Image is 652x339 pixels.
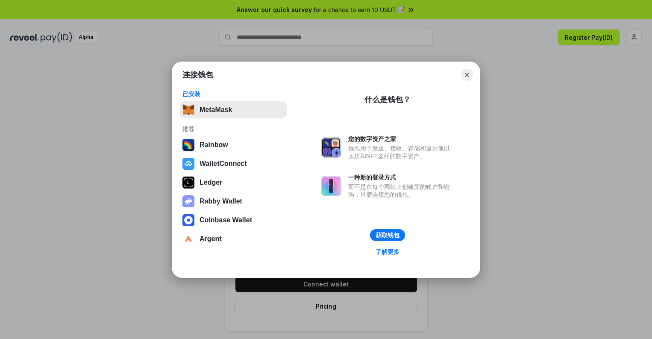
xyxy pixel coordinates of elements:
h1: 连接钱包 [182,70,213,80]
button: Rabby Wallet [180,193,287,210]
img: svg+xml,%3Csvg%20xmlns%3D%22http%3A%2F%2Fwww.w3.org%2F2000%2Fsvg%22%20fill%3D%22none%22%20viewBox... [321,137,341,158]
div: 钱包用于发送、接收、存储和显示像以太坊和NFT这样的数字资产。 [348,144,454,160]
button: 获取钱包 [370,229,405,241]
img: svg+xml,%3Csvg%20xmlns%3D%22http%3A%2F%2Fwww.w3.org%2F2000%2Fsvg%22%20fill%3D%22none%22%20viewBox... [182,195,194,207]
button: Coinbase Wallet [180,212,287,229]
div: Coinbase Wallet [200,216,252,224]
div: 一种新的登录方式 [348,174,454,181]
img: svg+xml,%3Csvg%20width%3D%2228%22%20height%3D%2228%22%20viewBox%3D%220%200%2028%2028%22%20fill%3D... [182,233,194,245]
button: Argent [180,230,287,248]
div: 已安装 [182,90,285,98]
div: Rainbow [200,141,228,149]
div: Argent [200,235,222,243]
div: 什么是钱包？ [364,94,411,105]
img: svg+xml,%3Csvg%20xmlns%3D%22http%3A%2F%2Fwww.w3.org%2F2000%2Fsvg%22%20width%3D%2228%22%20height%3... [182,177,194,189]
button: MetaMask [180,101,287,118]
img: svg+xml,%3Csvg%20xmlns%3D%22http%3A%2F%2Fwww.w3.org%2F2000%2Fsvg%22%20fill%3D%22none%22%20viewBox... [321,176,341,196]
div: MetaMask [200,106,232,114]
img: svg+xml,%3Csvg%20fill%3D%22none%22%20height%3D%2233%22%20viewBox%3D%220%200%2035%2033%22%20width%... [182,104,194,116]
button: Ledger [180,174,287,191]
img: svg+xml,%3Csvg%20width%3D%22120%22%20height%3D%22120%22%20viewBox%3D%220%200%20120%20120%22%20fil... [182,139,194,151]
div: 获取钱包 [376,231,399,239]
div: WalletConnect [200,160,247,168]
img: svg+xml,%3Csvg%20width%3D%2228%22%20height%3D%2228%22%20viewBox%3D%220%200%2028%2028%22%20fill%3D... [182,214,194,226]
div: 您的数字资产之家 [348,135,454,143]
button: WalletConnect [180,155,287,172]
button: Close [461,69,473,81]
img: svg+xml,%3Csvg%20width%3D%2228%22%20height%3D%2228%22%20viewBox%3D%220%200%2028%2028%22%20fill%3D... [182,158,194,170]
div: Ledger [200,179,222,186]
a: 了解更多 [370,246,405,257]
div: 了解更多 [376,248,399,256]
div: Rabby Wallet [200,198,242,205]
div: 推荐 [182,125,285,133]
div: 而不是在每个网站上创建新的账户和密码，只需连接您的钱包。 [348,183,454,198]
button: Rainbow [180,136,287,153]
